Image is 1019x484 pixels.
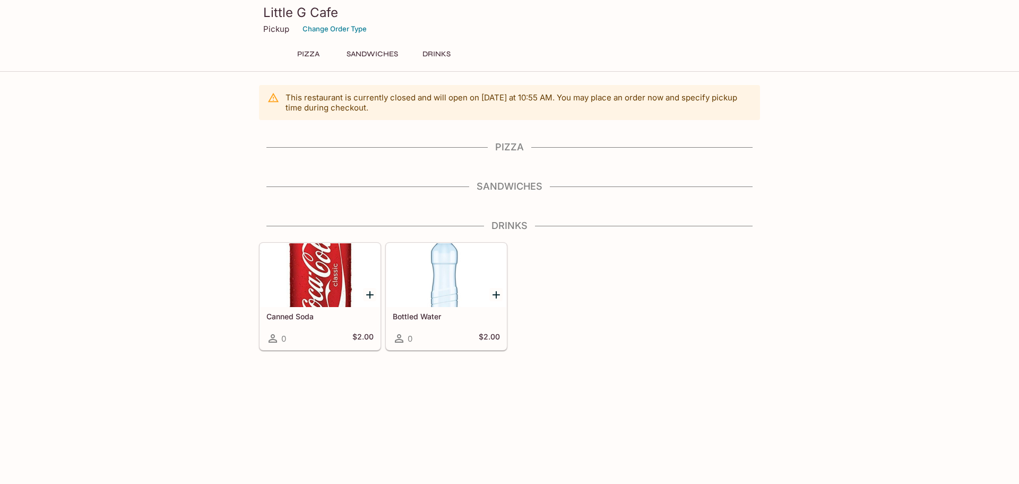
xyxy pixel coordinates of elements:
button: Change Order Type [298,21,372,37]
span: 0 [281,334,286,344]
h4: Pizza [259,141,760,153]
div: Bottled Water [386,243,506,307]
button: Pizza [284,47,332,62]
p: This restaurant is currently closed and will open on [DATE] at 10:55 AM . You may place an order ... [286,92,752,113]
h5: $2.00 [352,332,374,345]
p: Pickup [263,24,289,34]
span: 0 [408,334,412,344]
a: Bottled Water0$2.00 [386,243,507,350]
button: Add Bottled Water [489,288,503,301]
button: Drinks [412,47,460,62]
h5: $2.00 [479,332,500,345]
h5: Canned Soda [266,312,374,321]
h4: Sandwiches [259,181,760,192]
a: Canned Soda0$2.00 [260,243,381,350]
h5: Bottled Water [393,312,500,321]
button: Sandwiches [341,47,404,62]
h3: Little G Cafe [263,4,756,21]
h4: Drinks [259,220,760,232]
button: Add Canned Soda [363,288,376,301]
div: Canned Soda [260,243,380,307]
